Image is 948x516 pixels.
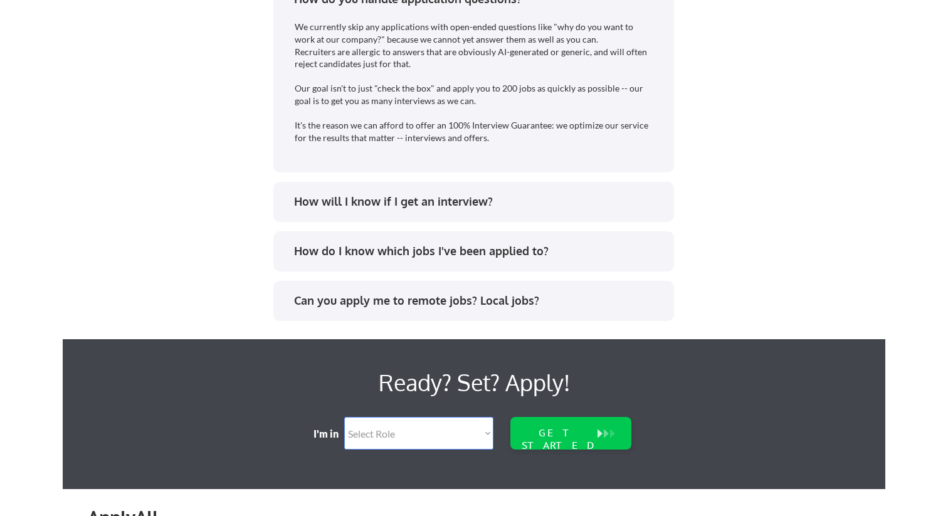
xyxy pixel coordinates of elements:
[295,21,655,144] div: We currently skip any applications with open-ended questions like "why do you want to work at our...
[294,293,662,308] div: Can you apply me to remote jobs? Local jobs?
[238,364,710,401] div: Ready? Set? Apply!
[313,427,347,441] div: I'm in
[294,194,662,209] div: How will I know if I get an interview?
[294,243,662,259] div: How do I know which jobs I've been applied to?
[519,427,599,451] div: GET STARTED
